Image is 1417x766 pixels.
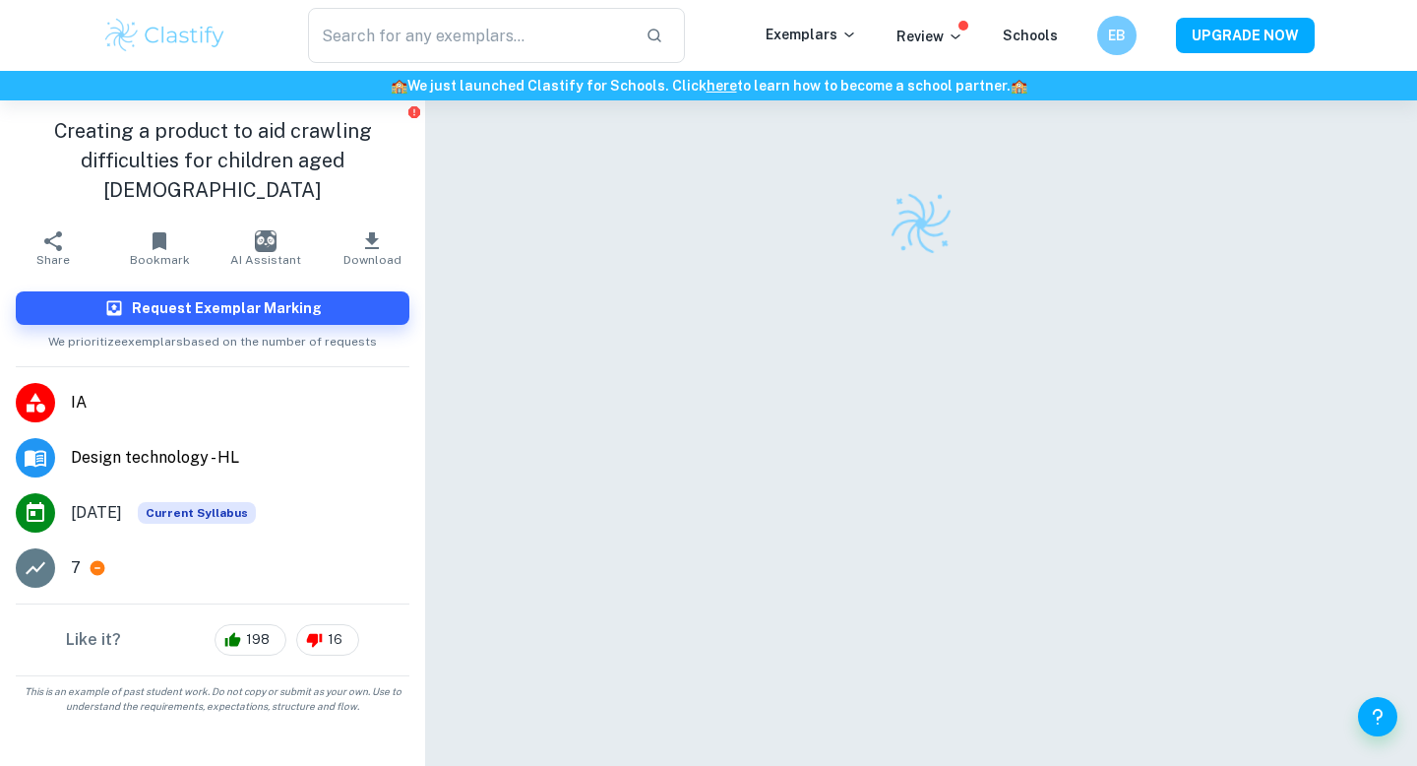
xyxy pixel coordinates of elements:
[1003,28,1058,43] a: Schools
[132,297,322,319] h6: Request Exemplar Marking
[16,291,409,325] button: Request Exemplar Marking
[896,26,963,47] p: Review
[71,391,409,415] span: IA
[4,75,1413,96] h6: We just launched Clastify for Schools. Click to learn how to become a school partner.
[66,628,121,652] h6: Like it?
[1011,78,1027,94] span: 🏫
[1176,18,1315,53] button: UPGRADE NOW
[406,104,421,119] button: Report issue
[230,253,301,267] span: AI Assistant
[16,116,409,205] h1: Creating a product to aid crawling difficulties for children aged [DEMOGRAPHIC_DATA]
[102,16,227,55] img: Clastify logo
[106,221,213,276] button: Bookmark
[319,221,425,276] button: Download
[317,630,353,650] span: 16
[213,221,319,276] button: AI Assistant
[255,230,277,252] img: AI Assistant
[1358,697,1397,736] button: Help and Feedback
[1106,25,1129,46] h6: EB
[391,78,407,94] span: 🏫
[883,185,958,261] img: Clastify logo
[343,253,401,267] span: Download
[8,684,417,714] span: This is an example of past student work. Do not copy or submit as your own. Use to understand the...
[308,8,630,63] input: Search for any exemplars...
[215,624,286,656] div: 198
[36,253,70,267] span: Share
[707,78,737,94] a: here
[71,556,81,580] p: 7
[130,253,190,267] span: Bookmark
[1097,16,1137,55] button: EB
[138,502,256,524] div: This exemplar is based on the current syllabus. Feel free to refer to it for inspiration/ideas wh...
[138,502,256,524] span: Current Syllabus
[71,446,409,470] span: Design technology - HL
[235,630,280,650] span: 198
[71,501,122,525] span: [DATE]
[766,24,857,45] p: Exemplars
[296,624,359,656] div: 16
[48,325,377,351] span: We prioritize exemplars based on the number of requests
